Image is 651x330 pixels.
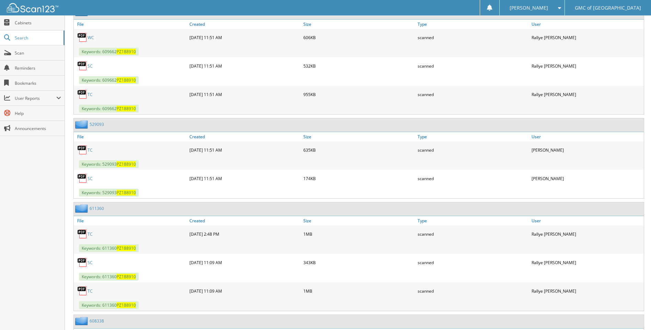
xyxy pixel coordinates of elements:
span: Bookmarks [15,80,61,86]
img: folder2.png [75,120,90,129]
a: File [74,216,188,225]
span: PZ188910 [117,274,136,280]
span: [PERSON_NAME] [510,6,548,10]
div: [DATE] 11:51 AM [188,31,302,44]
a: WC [88,35,94,40]
div: [DATE] 11:09 AM [188,256,302,269]
div: [DATE] 11:51 AM [188,172,302,185]
span: PZ188910 [117,302,136,308]
div: [DATE] 11:51 AM [188,143,302,157]
div: 606KB [302,31,416,44]
span: Help [15,110,61,116]
span: Scan [15,50,61,56]
span: Search [15,35,60,41]
a: TC [88,147,93,153]
img: PDF.png [77,229,88,239]
a: SC [88,63,93,69]
span: PZ188910 [117,161,136,167]
a: SC [88,260,93,266]
div: Rallye [PERSON_NAME] [530,87,644,101]
img: PDF.png [77,61,88,71]
div: scanned [416,59,530,73]
div: scanned [416,143,530,157]
span: PZ188910 [117,106,136,111]
div: [DATE] 11:51 AM [188,87,302,101]
div: scanned [416,256,530,269]
div: scanned [416,87,530,101]
img: PDF.png [77,145,88,155]
img: scan123-logo-white.svg [7,3,58,12]
div: scanned [416,31,530,44]
div: 955KB [302,87,416,101]
div: Rallye [PERSON_NAME] [530,284,644,298]
a: SC [88,176,93,181]
div: [DATE] 11:51 AM [188,59,302,73]
img: PDF.png [77,257,88,268]
img: folder2.png [75,204,90,213]
a: User [530,216,644,225]
div: scanned [416,227,530,241]
span: PZ188910 [117,77,136,83]
span: User Reports [15,95,56,101]
span: Keywords: 609662 [79,76,139,84]
div: [DATE] 2:48 PM [188,227,302,241]
a: TC [88,288,93,294]
span: Keywords: 609662 [79,48,139,56]
span: PZ188910 [117,245,136,251]
span: Keywords: 611360 [79,301,139,309]
div: 343KB [302,256,416,269]
div: Rallye [PERSON_NAME] [530,59,644,73]
a: Type [416,216,530,225]
div: [DATE] 11:09 AM [188,284,302,298]
span: Keywords: 611360 [79,244,139,252]
div: Rallye [PERSON_NAME] [530,256,644,269]
a: User [530,20,644,29]
a: TC [88,92,93,97]
span: PZ188910 [117,49,136,55]
span: Keywords: 609662 [79,105,139,113]
div: 174KB [302,172,416,185]
a: Type [416,132,530,141]
div: [PERSON_NAME] [530,143,644,157]
a: 611360 [90,205,104,211]
span: Keywords: 611360 [79,273,139,281]
div: scanned [416,284,530,298]
a: User [530,132,644,141]
span: Keywords: 529093 [79,189,139,197]
img: PDF.png [77,286,88,296]
img: PDF.png [77,32,88,43]
a: 608338 [90,318,104,324]
div: 532KB [302,59,416,73]
span: GMC of [GEOGRAPHIC_DATA] [575,6,641,10]
span: PZ188910 [117,190,136,196]
a: Created [188,20,302,29]
a: Created [188,216,302,225]
div: Rallye [PERSON_NAME] [530,227,644,241]
img: PDF.png [77,89,88,99]
a: Type [416,20,530,29]
iframe: Chat Widget [617,297,651,330]
span: Cabinets [15,20,61,26]
img: folder2.png [75,317,90,325]
span: Reminders [15,65,61,71]
div: 635KB [302,143,416,157]
a: Size [302,20,416,29]
div: [PERSON_NAME] [530,172,644,185]
div: Rallye [PERSON_NAME] [530,31,644,44]
a: File [74,132,188,141]
a: Size [302,216,416,225]
div: 1MB [302,227,416,241]
div: 1MB [302,284,416,298]
span: Keywords: 529093 [79,160,139,168]
a: TC [88,231,93,237]
div: scanned [416,172,530,185]
a: 529093 [90,121,104,127]
a: Created [188,132,302,141]
a: File [74,20,188,29]
span: Announcements [15,126,61,131]
a: Size [302,132,416,141]
img: PDF.png [77,173,88,184]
